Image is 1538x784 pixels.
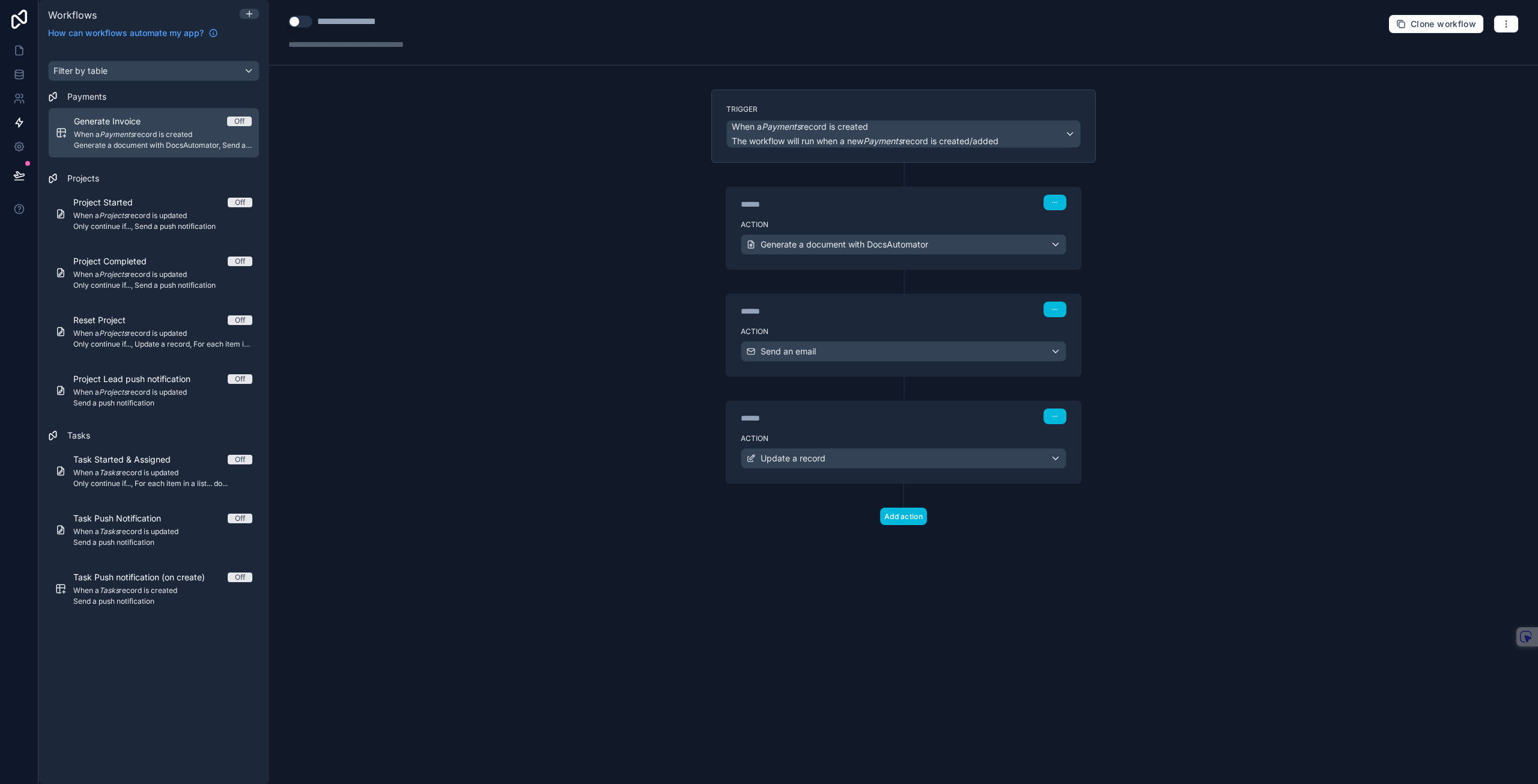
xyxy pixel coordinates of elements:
[1388,14,1484,34] button: Clone workflow
[741,234,1066,255] button: Generate a document with DocsAutomator
[762,121,801,132] em: Payments
[732,121,868,133] span: When a record is created
[43,27,223,39] a: How can workflows automate my app?
[726,105,1081,114] label: Trigger
[741,327,1066,336] label: Action
[741,434,1066,443] label: Action
[880,508,927,525] button: Add action
[732,136,998,146] span: The workflow will run when a new record is created/added
[741,448,1066,469] button: Update a record
[741,341,1066,362] button: Send an email
[48,9,97,21] span: Workflows
[761,452,825,464] span: Update a record
[761,345,816,357] span: Send an email
[741,220,1066,229] label: Action
[761,239,928,251] span: Generate a document with DocsAutomator
[863,136,902,146] em: Payments
[726,120,1081,148] button: When aPaymentsrecord is createdThe workflow will run when a newPaymentsrecord is created/added
[1411,19,1476,29] span: Clone workflow
[48,27,204,39] span: How can workflows automate my app?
